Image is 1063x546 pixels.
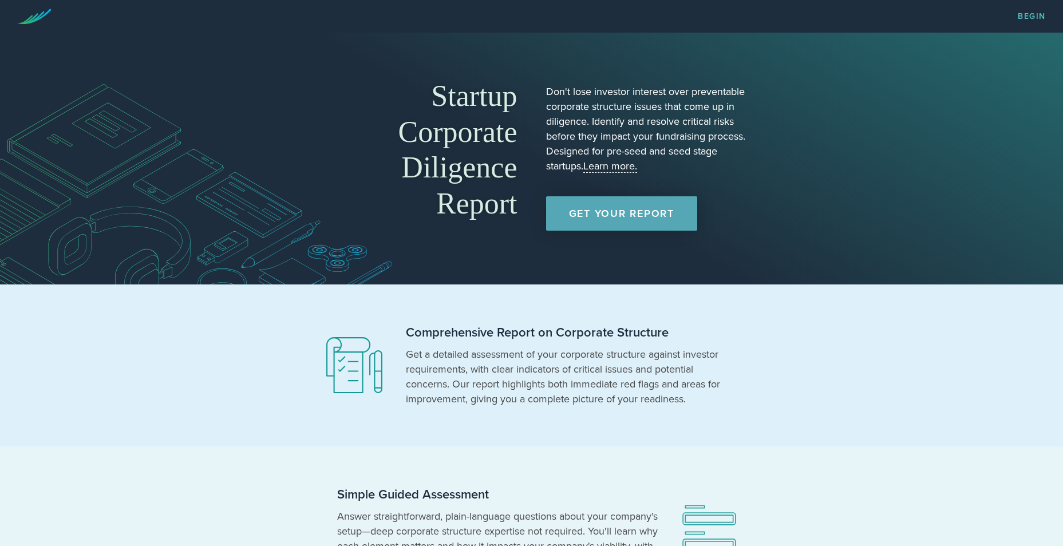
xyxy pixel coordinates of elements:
[314,78,517,221] h1: Startup Corporate Diligence Report
[406,347,726,406] p: Get a detailed assessment of your corporate structure against investor requirements, with clear i...
[406,325,726,341] h2: Comprehensive Report on Corporate Structure
[1018,13,1046,21] a: Begin
[583,160,637,173] a: Learn more.
[546,84,749,173] p: Don't lose investor interest over preventable corporate structure issues that come up in diligenc...
[337,486,658,503] h2: Simple Guided Assessment
[546,196,697,231] a: Get Your Report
